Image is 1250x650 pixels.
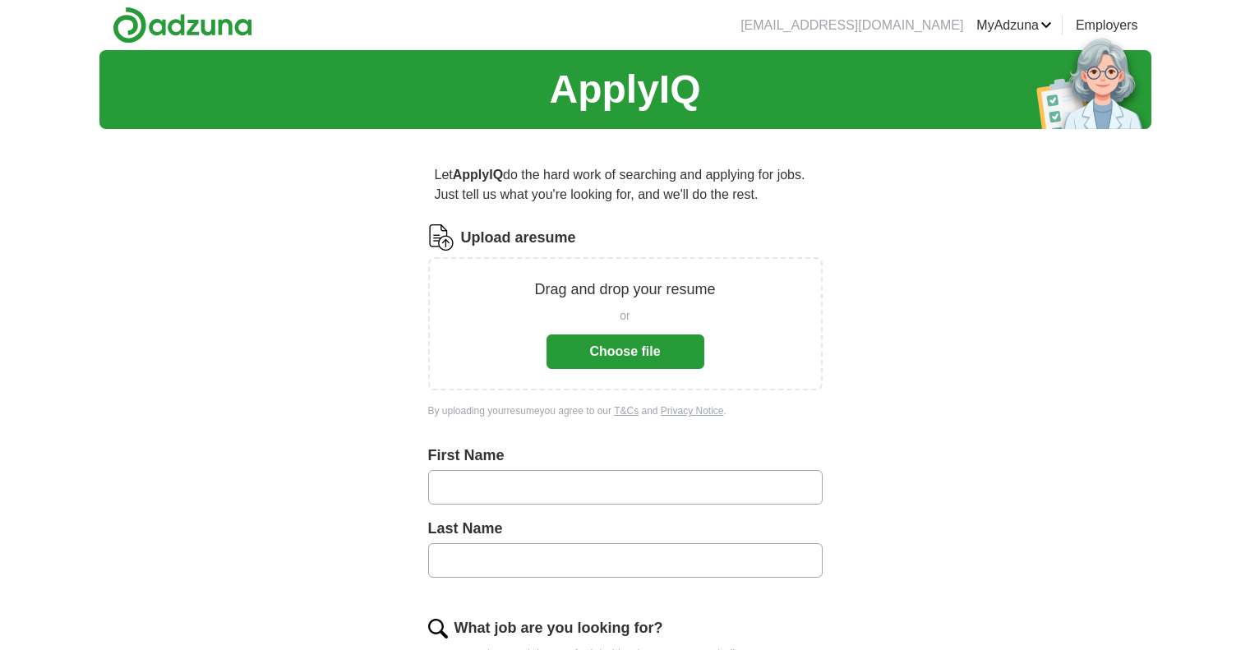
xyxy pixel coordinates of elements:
a: T&Cs [614,405,639,417]
img: search.png [428,619,448,638]
div: By uploading your resume you agree to our and . [428,403,823,418]
label: Upload a resume [461,227,576,249]
span: or [620,307,630,325]
label: Last Name [428,518,823,540]
label: What job are you looking for? [454,617,663,639]
h1: ApplyIQ [549,60,700,119]
img: Adzuna logo [113,7,252,44]
li: [EMAIL_ADDRESS][DOMAIN_NAME] [740,16,963,35]
a: Privacy Notice [661,405,724,417]
strong: ApplyIQ [453,168,503,182]
label: First Name [428,445,823,467]
a: Employers [1076,16,1138,35]
p: Drag and drop your resume [534,279,715,301]
a: MyAdzuna [976,16,1052,35]
p: Let do the hard work of searching and applying for jobs. Just tell us what you're looking for, an... [428,159,823,211]
button: Choose file [547,334,704,369]
img: CV Icon [428,224,454,251]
